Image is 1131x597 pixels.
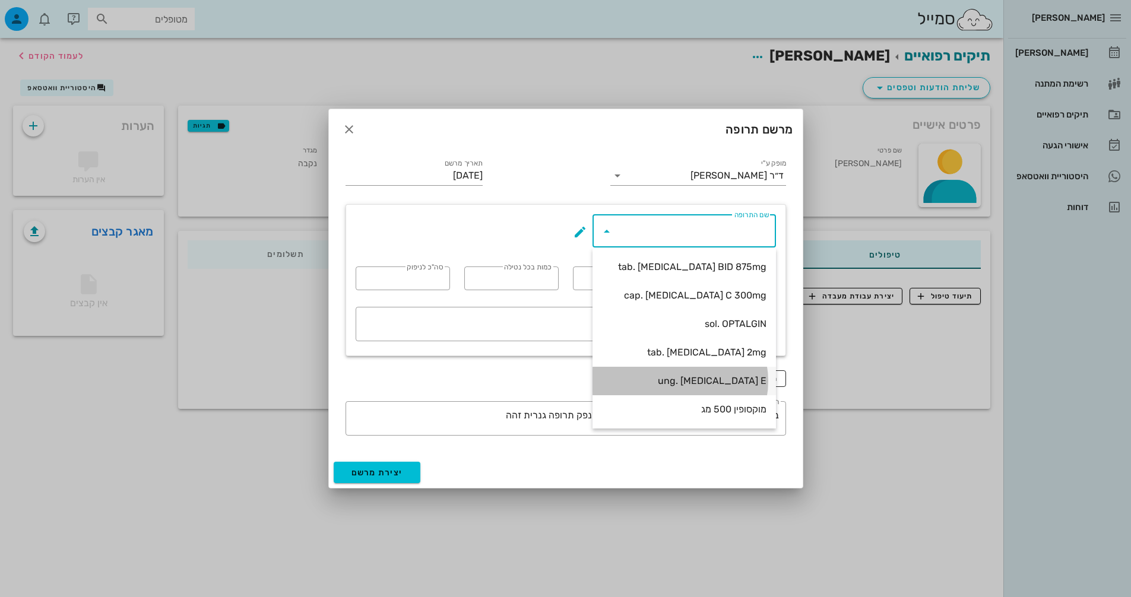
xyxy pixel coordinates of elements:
[610,166,785,185] div: מופק ע"יד״ר [PERSON_NAME]
[602,375,766,386] div: ung. [MEDICAL_DATA] E
[573,225,587,239] button: שם התרופה appended action
[761,159,786,168] label: מופק ע"י
[351,468,403,478] span: יצירת מרשם
[329,109,803,150] div: מרשם תרופה
[407,263,443,272] label: סה"כ לניפוק
[690,170,784,181] div: ד״ר [PERSON_NAME]
[602,318,766,329] div: sol. OPTALGIN
[334,462,421,483] button: יצירת מרשם
[738,398,779,407] label: הערות נוספות
[602,261,766,272] div: tab. [MEDICAL_DATA] BID 875mg
[602,404,766,415] div: מוקסופין 500 מג
[602,347,766,358] div: tab. [MEDICAL_DATA] 2mg
[734,211,769,220] label: שם התרופה
[444,159,483,168] label: תאריך מרשם
[602,290,766,301] div: cap. [MEDICAL_DATA] C 300mg
[503,263,551,272] label: כמות בכל נטילה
